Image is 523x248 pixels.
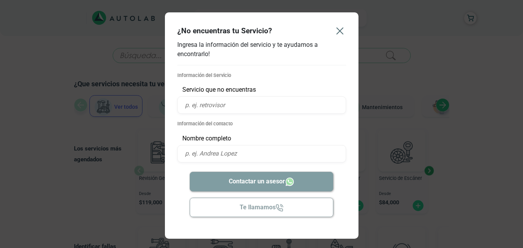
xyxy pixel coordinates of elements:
[285,177,295,186] img: Whatsapp icon
[177,40,346,59] p: Ingresa la información del servicio y te ayudamos a encontrarlo!
[177,120,346,127] p: Información del contacto
[190,198,333,217] button: Te llamamos
[177,85,346,94] p: Servicio que no encuentras
[177,134,346,143] p: Nombre completo
[177,96,346,114] input: p. ej. retrovisor
[328,19,352,43] button: Close
[177,26,272,35] h4: ¿No encuentras tu Servicio?
[177,145,346,162] input: p. ej. Andrea Lopez
[190,172,333,192] button: Contactar un asesor
[177,72,346,79] p: Información del Servicio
